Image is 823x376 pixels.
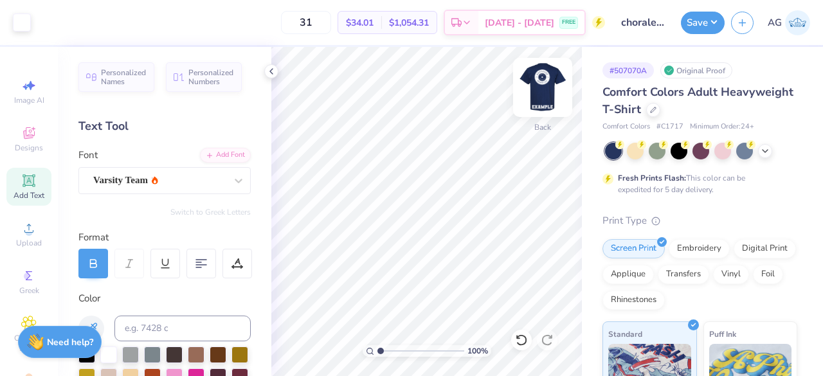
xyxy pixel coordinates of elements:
[485,16,554,30] span: [DATE] - [DATE]
[669,239,730,258] div: Embroidery
[346,16,374,30] span: $34.01
[19,285,39,296] span: Greek
[188,68,234,86] span: Personalized Numbers
[602,291,665,310] div: Rhinestones
[611,10,674,35] input: Untitled Design
[200,148,251,163] div: Add Font
[656,121,683,132] span: # C1717
[602,213,797,228] div: Print Type
[690,121,754,132] span: Minimum Order: 24 +
[681,12,725,34] button: Save
[602,121,650,132] span: Comfort Colors
[602,84,793,117] span: Comfort Colors Adult Heavyweight T-Shirt
[78,148,98,163] label: Font
[101,68,147,86] span: Personalized Names
[16,238,42,248] span: Upload
[78,230,252,245] div: Format
[47,336,93,348] strong: Need help?
[713,265,749,284] div: Vinyl
[15,143,43,153] span: Designs
[114,316,251,341] input: e.g. 7428 c
[768,15,782,30] span: AG
[78,118,251,135] div: Text Tool
[734,239,796,258] div: Digital Print
[517,62,568,113] img: Back
[768,10,810,35] a: AG
[562,18,575,27] span: FREE
[618,173,686,183] strong: Fresh Prints Flash:
[602,239,665,258] div: Screen Print
[608,327,642,341] span: Standard
[660,62,732,78] div: Original Proof
[618,172,776,195] div: This color can be expedited for 5 day delivery.
[389,16,429,30] span: $1,054.31
[14,190,44,201] span: Add Text
[658,265,709,284] div: Transfers
[281,11,331,34] input: – –
[709,327,736,341] span: Puff Ink
[467,345,488,357] span: 100 %
[170,207,251,217] button: Switch to Greek Letters
[14,95,44,105] span: Image AI
[785,10,810,35] img: Akshika Gurao
[534,121,551,133] div: Back
[78,291,251,306] div: Color
[6,333,51,354] span: Clipart & logos
[602,265,654,284] div: Applique
[753,265,783,284] div: Foil
[602,62,654,78] div: # 507070A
